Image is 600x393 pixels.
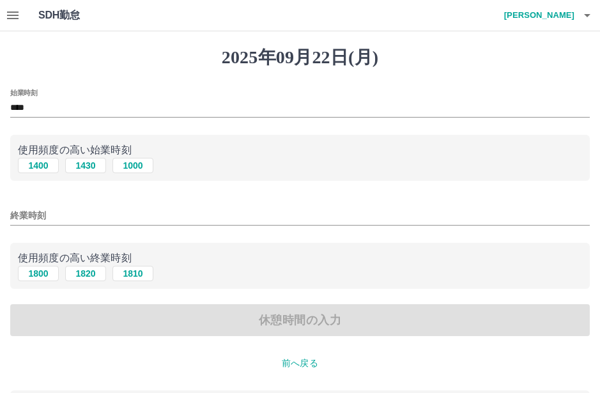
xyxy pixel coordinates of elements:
button: 1800 [18,266,59,281]
h1: 2025年09月22日(月) [10,47,590,68]
p: 使用頻度の高い終業時刻 [18,250,582,266]
button: 1430 [65,158,106,173]
button: 1000 [112,158,153,173]
p: 使用頻度の高い始業時刻 [18,143,582,158]
button: 1810 [112,266,153,281]
label: 始業時刻 [10,88,37,97]
button: 1400 [18,158,59,173]
p: 前へ戻る [10,357,590,370]
button: 1820 [65,266,106,281]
